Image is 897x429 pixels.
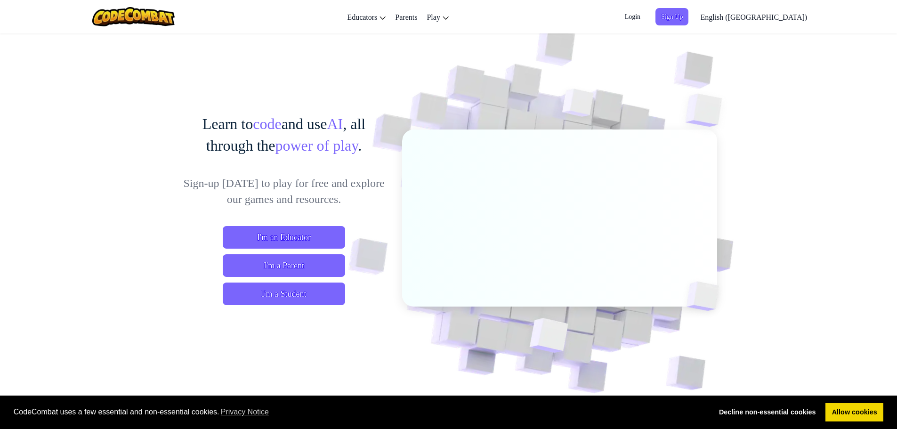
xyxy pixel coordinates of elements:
a: Parents [390,4,422,30]
img: CodeCombat logo [92,7,175,26]
a: Play [422,4,453,30]
button: I'm a Student [223,283,345,305]
span: power of play [275,137,358,154]
a: deny cookies [712,403,822,422]
a: I'm an Educator [223,226,345,249]
a: allow cookies [825,403,883,422]
span: code [253,115,281,132]
a: learn more about cookies [219,405,271,419]
span: Learn to [202,115,253,132]
img: Overlap cubes [506,298,590,376]
a: English ([GEOGRAPHIC_DATA]) [695,4,812,30]
a: I'm a Parent [223,254,345,277]
span: CodeCombat uses a few essential and non-essential cookies. [14,405,705,419]
img: Overlap cubes [544,70,612,140]
span: Play [427,13,440,21]
span: English ([GEOGRAPHIC_DATA]) [700,13,807,21]
span: . [358,137,362,154]
span: and use [282,115,327,132]
img: Overlap cubes [671,262,741,331]
img: Overlap cubes [667,71,748,150]
span: Educators [347,13,377,21]
p: Sign-up [DATE] to play for free and explore our games and resources. [180,175,388,207]
span: AI [327,115,343,132]
button: Sign Up [655,8,688,25]
button: Login [619,8,646,25]
a: Educators [342,4,390,30]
